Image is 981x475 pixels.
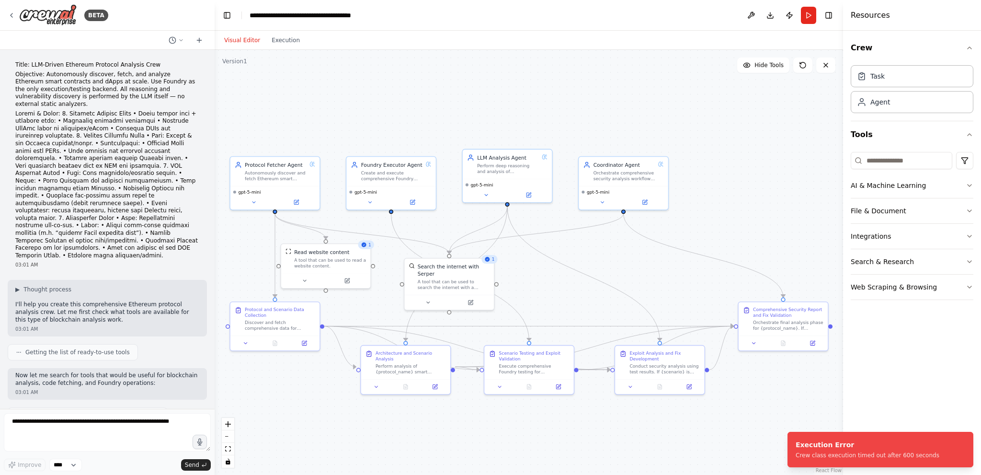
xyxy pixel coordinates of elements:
[418,263,490,278] div: Search the internet with Serper
[418,279,490,290] div: A tool that can be used to search the internet with a search_query. Supports different search typ...
[800,339,825,348] button: Open in side panel
[445,207,511,254] g: Edge from cb2a1369-c73d-42f3-b31f-3c00039145d7 to 1b1bc6f8-c8d2-44cb-ba79-50c8b0bb17bb
[851,61,973,121] div: Crew
[629,350,700,361] div: Exploit Analysis and Fix Development
[455,363,479,373] g: Edge from b65376f9-b9f3-4d36-9f2b-edbe8bf3aaff to 5da12802-4f60-48c3-ba7f-9f698bc5175e
[18,461,41,469] span: Improve
[15,286,20,293] span: ▶
[593,161,655,168] div: Coordinator Agent
[768,339,798,348] button: No output available
[477,162,539,174] div: Perform deep reasoning and analysis of {protocol_name} smart contract architecture, interpret Fou...
[280,243,371,289] div: 1ScrapeWebsiteToolRead website contentA tool that can be used to read a website content.
[185,461,199,469] span: Send
[292,339,317,348] button: Open in side panel
[738,301,828,351] div: Comprehensive Security Report and Fix ValidationOrchestrate final analysis phase for {protocol_na...
[23,286,71,293] span: Thought process
[220,9,234,22] button: Hide left sidebar
[822,9,835,22] button: Hide right sidebar
[15,110,199,260] p: Loremi & Dolor: 8. Sitametc Adipisc Elits • Doeiu tempor inci + utlabore etdo: • Magnaaliq enimad...
[260,339,290,348] button: No output available
[4,459,46,471] button: Improve
[376,350,446,361] div: Architecture and Scenario Analysis
[620,214,787,297] g: Edge from 6c8c259f-dac3-4030-b220-e48b2074f82c to 316cf81a-806b-414b-8842-fafb58b65539
[851,275,973,300] button: Web Scraping & Browsing
[629,363,700,375] div: Conduct security analysis using test results. If {scenario} is provided, focus on exploit validat...
[471,182,493,188] span: gpt-5-mini
[19,4,77,26] img: Logo
[870,97,890,107] div: Agent
[245,320,315,331] div: Discover and fetch comprehensive data for {protocol_name} protocol. If {scenario} is provided, fo...
[294,248,349,255] div: Read website content
[593,170,655,182] div: Orchestrate comprehensive security analysis workflow for {protocol_name}, managing scenario-speci...
[218,35,266,46] button: Visual Editor
[445,214,627,254] g: Edge from 6c8c259f-dac3-4030-b220-e48b2074f82c to 1b1bc6f8-c8d2-44cb-ba79-50c8b0bb17bb
[851,35,973,61] button: Crew
[285,248,291,254] img: ScrapeWebsiteTool
[276,198,317,207] button: Open in side panel
[25,348,130,356] span: Getting the list of ready-to-use tools
[15,301,199,324] p: I'll help you create this comprehensive Ethereum protocol analysis crew. Let me first check what ...
[324,323,356,371] g: Edge from f2fee3c6-8771-4abf-a0dc-0abe099a3794 to b65376f9-b9f3-4d36-9f2b-edbe8bf3aaff
[851,173,973,198] button: AI & Machine Learning
[754,61,784,69] span: Hide Tools
[376,363,446,375] div: Perform analysis of {protocol_name} smart contract architecture. If {scenario} is provided, condu...
[851,224,973,249] button: Integrations
[796,440,939,450] div: Execution Error
[222,418,234,430] button: zoom in
[250,11,351,20] nav: breadcrumb
[737,58,789,73] button: Hide Tools
[484,345,574,395] div: Scenario Testing and Exploit ValidationExecute comprehensive Foundry testing for {protocol_name}....
[245,161,307,168] div: Protocol Fetcher Agent
[390,382,421,391] button: No output available
[587,189,609,195] span: gpt-5-mini
[15,61,199,69] p: Title: LLM-Driven Ethereum Protocol Analysis Crew
[422,382,447,391] button: Open in side panel
[222,58,247,65] div: Version 1
[546,382,571,391] button: Open in side panel
[361,161,423,168] div: Foundry Executor Agent
[15,372,199,387] p: Now let me search for tools that would be useful for blockchain analysis, code fetching, and Foun...
[404,258,494,311] div: 1SerperDevToolSearch the internet with SerperA tool that can be used to search the internet with ...
[360,345,451,395] div: Architecture and Scenario AnalysisPerform analysis of {protocol_name} smart contract architecture...
[870,71,885,81] div: Task
[222,455,234,468] button: toggle interactivity
[851,249,973,274] button: Search & Research
[238,189,261,195] span: gpt-5-mini
[492,256,495,262] span: 1
[15,325,199,333] div: 03:01 AM
[709,323,734,373] g: Edge from 66626f23-df49-4e4c-b1b2-5ddf2b2888f9 to 316cf81a-806b-414b-8842-fafb58b65539
[15,261,199,268] div: 03:01 AM
[222,443,234,455] button: fit view
[229,156,320,210] div: Protocol Fetcher AgentAutonomously discover and fetch Ethereum smart contract source code, metada...
[578,156,669,210] div: Coordinator AgentOrchestrate comprehensive security analysis workflow for {protocol_name}, managi...
[15,389,199,396] div: 03:01 AM
[222,418,234,468] div: React Flow controls
[84,10,108,21] div: BETA
[851,121,973,148] button: Tools
[193,435,207,449] button: Click to speak your automation idea
[579,366,610,373] g: Edge from 5da12802-4f60-48c3-ba7f-9f698bc5175e to 66626f23-df49-4e4c-b1b2-5ddf2b2888f9
[851,10,890,21] h4: Resources
[222,430,234,443] button: zoom out
[753,307,823,318] div: Comprehensive Security Report and Fix Validation
[354,189,377,195] span: gpt-5-mini
[477,154,539,161] div: LLM Analysis Agent
[266,35,306,46] button: Execution
[644,382,675,391] button: No output available
[192,35,207,46] button: Start a new chat
[271,214,453,254] g: Edge from 3f07669f-17f4-450d-ac8b-65cb845ce9ff to 1b1bc6f8-c8d2-44cb-ba79-50c8b0bb17bb
[851,148,973,308] div: Tools
[271,214,329,239] g: Edge from 3f07669f-17f4-450d-ac8b-65cb845ce9ff to 6be54378-c13c-4be0-898c-660a1f8925e5
[245,170,307,182] div: Autonomously discover and fetch Ethereum smart contract source code, metadata, ABIs, deployment a...
[753,320,823,331] div: Orchestrate final analysis phase for {protocol_name}. If {scenario} is provided, ensure comprehen...
[624,198,665,207] button: Open in side panel
[579,323,734,373] g: Edge from 5da12802-4f60-48c3-ba7f-9f698bc5175e to 316cf81a-806b-414b-8842-fafb58b65539
[324,323,610,373] g: Edge from f2fee3c6-8771-4abf-a0dc-0abe099a3794 to 66626f23-df49-4e4c-b1b2-5ddf2b2888f9
[503,207,663,341] g: Edge from cb2a1369-c73d-42f3-b31f-3c00039145d7 to 66626f23-df49-4e4c-b1b2-5ddf2b2888f9
[796,452,939,459] div: Crew class execution timed out after 600 seconds
[409,263,415,269] img: SerperDevTool
[499,363,570,375] div: Execute comprehensive Foundry testing for {protocol_name}. If {scenario} is provided, prioritize ...
[15,286,71,293] button: ▶Thought process
[229,301,320,351] div: Protocol and Scenario Data CollectionDiscover and fetch comprehensive data for {protocol_name} pr...
[513,382,544,391] button: No output available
